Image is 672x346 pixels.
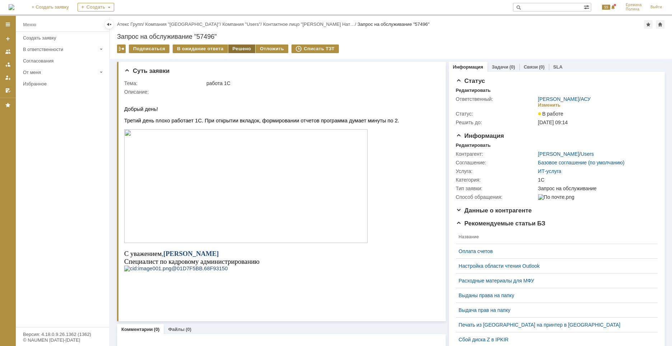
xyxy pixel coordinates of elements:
a: Выдача прав на папку [459,307,649,313]
span: 99 [602,5,610,10]
a: Создать заявку [2,33,14,45]
b: [PERSON_NAME] [39,155,94,163]
a: Атекс Групп [117,22,143,27]
div: работа 1С [206,80,435,86]
div: Тип заявки: [456,186,537,191]
div: / [145,22,223,27]
div: Сделать домашней страницей [656,20,664,29]
a: Печать из [GEOGRAPHIC_DATA] на принтер в [GEOGRAPHIC_DATA] [459,322,649,328]
div: Скрыть меню [105,20,113,29]
div: От меня [23,70,97,75]
span: , [37,155,94,163]
div: Контрагент: [456,151,537,157]
span: Еремина [626,3,642,7]
a: SLA [553,64,563,70]
a: АСУ [581,96,591,102]
div: / [538,96,591,102]
div: Категория: [456,177,537,183]
div: / [223,22,263,27]
a: Мои заявки [2,72,14,83]
img: logo [9,4,14,10]
a: Оплата счетов [459,248,649,254]
div: Работа с массовостью [117,45,126,53]
a: Заявки на командах [2,46,14,57]
div: Статус: [456,111,537,117]
div: Редактировать [456,88,491,93]
span: Рекомендуемые статьи БЗ [456,220,546,227]
div: Создать заявку [23,35,105,41]
span: Расширенный поиск [584,3,591,10]
div: Ответственный: [456,96,537,102]
div: Меню [23,20,36,29]
div: (0) [154,327,160,332]
a: Сбой диска Z в IPKIR [459,337,649,342]
th: Название [456,230,652,244]
div: Изменить [538,102,561,108]
a: Создать заявку [20,32,108,43]
div: / [538,151,594,157]
a: Заявки в моей ответственности [2,59,14,70]
a: Компания "[GEOGRAPHIC_DATA]" [145,22,220,27]
div: Согласования [23,58,105,64]
div: Версия: 4.18.0.9.26.1362 (1362) [23,332,102,337]
a: Файлы [168,327,185,332]
div: Тема: [124,80,205,86]
div: Запрос на обслуживание "57496" [358,22,430,27]
a: Информация [453,64,483,70]
a: Расходные материалы для МФУ [459,278,649,284]
a: Настройка области чтения Outlook [459,263,649,269]
img: По почте.png [538,194,574,200]
div: Способ обращения: [456,194,537,200]
span: Суть заявки [124,67,169,74]
a: ИТ-услуга [538,168,561,174]
a: Компания "Users" [223,22,261,27]
div: Запрос на обслуживание [538,186,654,191]
a: Мои согласования [2,85,14,96]
div: Добавить в избранное [644,20,653,29]
div: (0) [509,64,515,70]
div: Соглашение: [456,160,537,165]
div: Услуга: [456,168,537,174]
a: Контактное лицо "[PERSON_NAME] Нат… [263,22,355,27]
span: Информация [456,132,504,139]
span: [DATE] 09:14 [538,120,568,125]
div: Создать [78,3,114,11]
a: Выданы права на папку [459,293,649,298]
div: / [263,22,358,27]
div: / [117,22,145,27]
div: Избранное [23,81,97,86]
div: Запрос на обслуживание "57496" [117,33,665,40]
div: Редактировать [456,142,491,148]
a: [PERSON_NAME] [538,151,579,157]
div: (0) [539,64,545,70]
a: Задачи [492,64,508,70]
a: [PERSON_NAME] [538,96,579,102]
div: В ответственности [23,47,97,52]
div: © NAUMEN [DATE]-[DATE] [23,338,102,342]
a: Перейти на домашнюю страницу [9,4,14,10]
span: Полина [626,7,642,11]
a: Users [581,151,594,157]
div: Описание: [124,89,437,95]
a: Базовое соглашение (по умолчанию) [538,160,625,165]
span: Статус [456,78,485,84]
a: Согласования [20,55,108,66]
div: 1С [538,177,654,183]
span: Данные о контрагенте [456,207,532,214]
div: Решить до: [456,120,537,125]
div: (0) [186,327,191,332]
span: В работе [538,111,563,117]
a: Связи [524,64,538,70]
a: Комментарии [121,327,153,332]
